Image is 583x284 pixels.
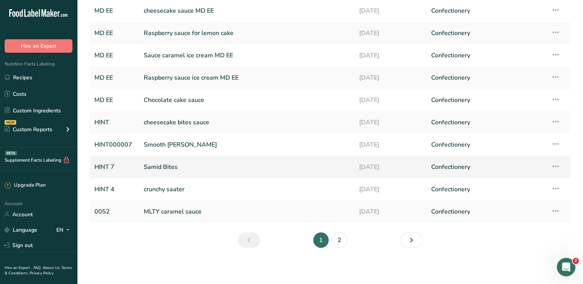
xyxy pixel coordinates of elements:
a: Confectionery [431,204,542,220]
a: crunchy saater [144,181,350,197]
a: [DATE] [359,159,422,175]
a: Previous page [238,232,260,248]
a: Chocolate cake sauce [144,92,350,108]
iframe: Intercom live chat [557,258,575,276]
a: Language [5,223,37,237]
a: Confectionery [431,47,542,63]
a: Confectionery [431,137,542,153]
a: Confectionery [431,114,542,130]
a: Confectionery [431,181,542,197]
a: [DATE] [359,70,422,86]
a: [DATE] [359,47,422,63]
a: Terms & Conditions . [5,265,72,276]
a: 0052 [94,204,134,220]
a: Confectionery [431,3,542,19]
div: NEW [5,120,16,125]
a: Raspberry sauce for lemon cake [144,25,350,41]
a: MD EE [94,47,134,63]
a: HINT 7 [94,159,134,175]
a: Sauce caramel ice cream MD EE [144,47,350,63]
a: [DATE] [359,114,422,130]
a: Privacy Policy [30,271,54,276]
a: HINT000007 [94,137,134,153]
a: [DATE] [359,181,422,197]
a: HINT 4 [94,181,134,197]
a: About Us . [43,265,61,271]
a: Confectionery [431,159,542,175]
a: [DATE] [359,25,422,41]
a: MD EE [94,70,134,86]
a: Smooth [PERSON_NAME] [144,137,350,153]
div: Custom Reports [5,125,52,134]
a: Confectionery [431,70,542,86]
a: MLTY caramel sauce [144,204,350,220]
a: [DATE] [359,204,422,220]
a: FAQ . [34,265,43,271]
a: cheesecake bites sauce [144,114,350,130]
a: MD EE [94,3,134,19]
div: EN [56,225,72,234]
a: [DATE] [359,92,422,108]
a: Samid Bites [144,159,350,175]
a: [DATE] [359,137,422,153]
a: HINT [94,114,134,130]
div: Upgrade Plan [5,182,45,189]
a: Next page [400,232,423,248]
a: MD EE [94,25,134,41]
div: BETA [5,151,17,155]
a: Confectionery [431,92,542,108]
a: MD EE [94,92,134,108]
a: [DATE] [359,3,422,19]
a: Page 2. [332,232,347,248]
a: cheesecake sauce MD EE [144,3,350,19]
a: Hire an Expert . [5,265,32,271]
button: Hire an Expert [5,39,72,53]
span: 2 [573,258,579,264]
a: Confectionery [431,25,542,41]
a: Raspberry sauce ice cream MD EE [144,70,350,86]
